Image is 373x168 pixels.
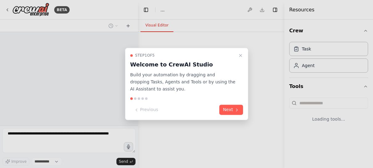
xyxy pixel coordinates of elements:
button: Close walkthrough [237,52,244,59]
span: Step 1 of 5 [135,53,155,58]
button: Previous [130,105,162,115]
h3: Welcome to CrewAI Studio [130,60,236,69]
p: Build your automation by dragging and dropping Tasks, Agents and Tools or by using the AI Assista... [130,71,236,92]
button: Hide left sidebar [142,6,150,14]
button: Next [219,105,243,115]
